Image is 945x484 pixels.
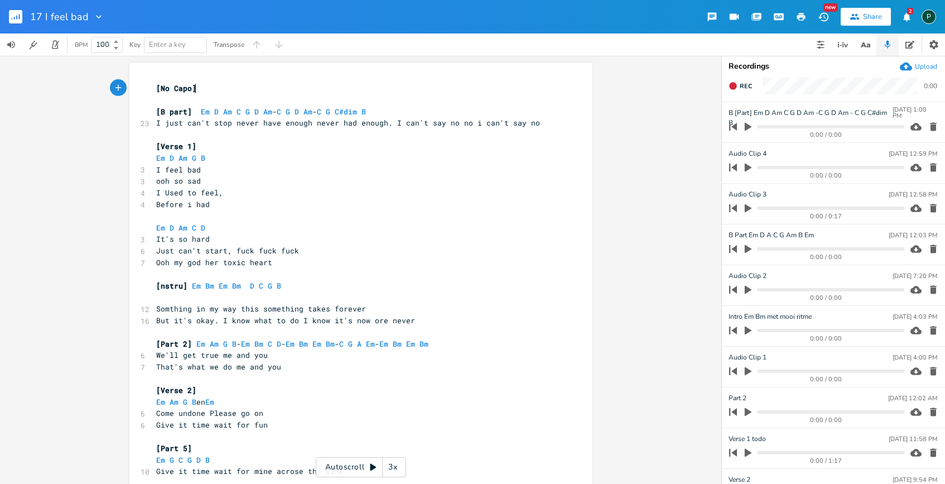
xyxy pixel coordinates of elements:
span: B Part Em D A C G Am B Em [729,230,814,241]
span: Em [205,397,214,407]
div: [DATE] 12:58 PM [889,191,937,198]
span: C [268,339,272,349]
div: Share [863,12,882,22]
span: Em [286,339,295,349]
div: Recordings [729,63,938,70]
span: Am [170,397,179,407]
span: B [205,455,210,465]
span: [Verse 2] [156,385,196,395]
span: Em [219,281,228,291]
span: Bm [326,339,335,349]
div: 2 [907,8,913,15]
span: Just can't start, fuck fuck fuck [156,246,299,256]
span: G [286,107,290,117]
span: D [170,223,174,233]
div: 0:00 / 0:00 [748,172,904,179]
span: D [196,455,201,465]
span: Em [156,397,165,407]
div: New [823,3,838,12]
span: We'll get true me and you [156,350,268,360]
span: Em [312,339,321,349]
span: Audio Clip 1 [729,352,766,363]
div: 0:00 / 1:17 [748,458,904,464]
div: BPM [75,42,88,48]
div: [DATE] 4:03 PM [893,314,937,320]
span: C [317,107,321,117]
span: [Part 2] [156,339,192,349]
span: Em [406,339,415,349]
span: I feel bad [156,165,201,175]
span: Em [379,339,388,349]
span: Ooh my god her toxic heart [156,257,272,267]
div: [DATE] 4:00 PM [893,354,937,361]
span: A [357,339,361,349]
button: Rec [724,77,756,95]
span: Em [201,107,210,117]
span: Rec [740,82,752,90]
span: C [259,281,263,291]
span: Somthing in my way this something takes forever [156,304,366,314]
span: [B part] [156,107,192,117]
span: G [192,153,196,163]
button: 2 [895,7,918,27]
span: Bm [299,339,308,349]
div: [DATE] 12:59 PM [889,151,937,157]
div: 0:00 / 0:00 [748,336,904,342]
span: ooh so sad [156,176,201,186]
span: 17 I feel bad [30,12,89,22]
span: Em [156,455,165,465]
div: 0:00 / 0:00 [748,417,904,423]
span: C [277,107,281,117]
span: Bm [420,339,428,349]
div: [DATE] 7:20 PM [893,273,937,279]
span: C [192,223,196,233]
span: G [187,455,192,465]
span: - - - - [156,339,437,349]
span: Em [241,339,250,349]
span: - - [156,107,366,117]
span: G [223,339,228,349]
span: Bm [254,339,263,349]
span: Audio Clip 2 [729,271,766,281]
span: [nstru] [156,281,187,291]
span: D [214,107,219,117]
span: Audio Clip 3 [729,189,766,200]
span: B [277,281,281,291]
span: Bm [232,281,241,291]
div: Key [129,41,141,48]
button: Share [841,8,891,26]
span: Bm [205,281,214,291]
span: C [237,107,241,117]
span: Enter a key [149,40,186,50]
span: Before i had [156,199,210,209]
div: 0:00 [924,83,937,89]
div: [DATE] 11:58 PM [889,436,937,442]
span: Give it time wait for mine acrose the line [156,466,344,476]
span: Em [192,281,201,291]
span: D [254,107,259,117]
span: G [348,339,353,349]
span: Em [366,339,375,349]
span: G [268,281,272,291]
span: It's so hard [156,234,210,244]
div: 0:00 / 0:00 [748,132,904,138]
span: G [170,455,174,465]
span: I Used to feel, [156,188,223,198]
span: D [170,153,174,163]
span: Come undone Please go on [156,408,263,418]
span: Am [223,107,232,117]
span: Em [156,153,165,163]
span: Am [210,339,219,349]
span: D [250,281,254,291]
div: Transpose [214,41,244,48]
span: B [192,397,196,407]
button: New [812,7,835,27]
span: B [361,107,366,117]
span: Em [196,339,205,349]
span: Part 2 [729,393,746,404]
div: 0:00 / 0:00 [748,376,904,382]
span: C#dim [335,107,357,117]
span: Intro Em Bm met mooi ritme [729,312,812,322]
span: That's what we do me and you [156,362,281,372]
span: Am [263,107,272,117]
